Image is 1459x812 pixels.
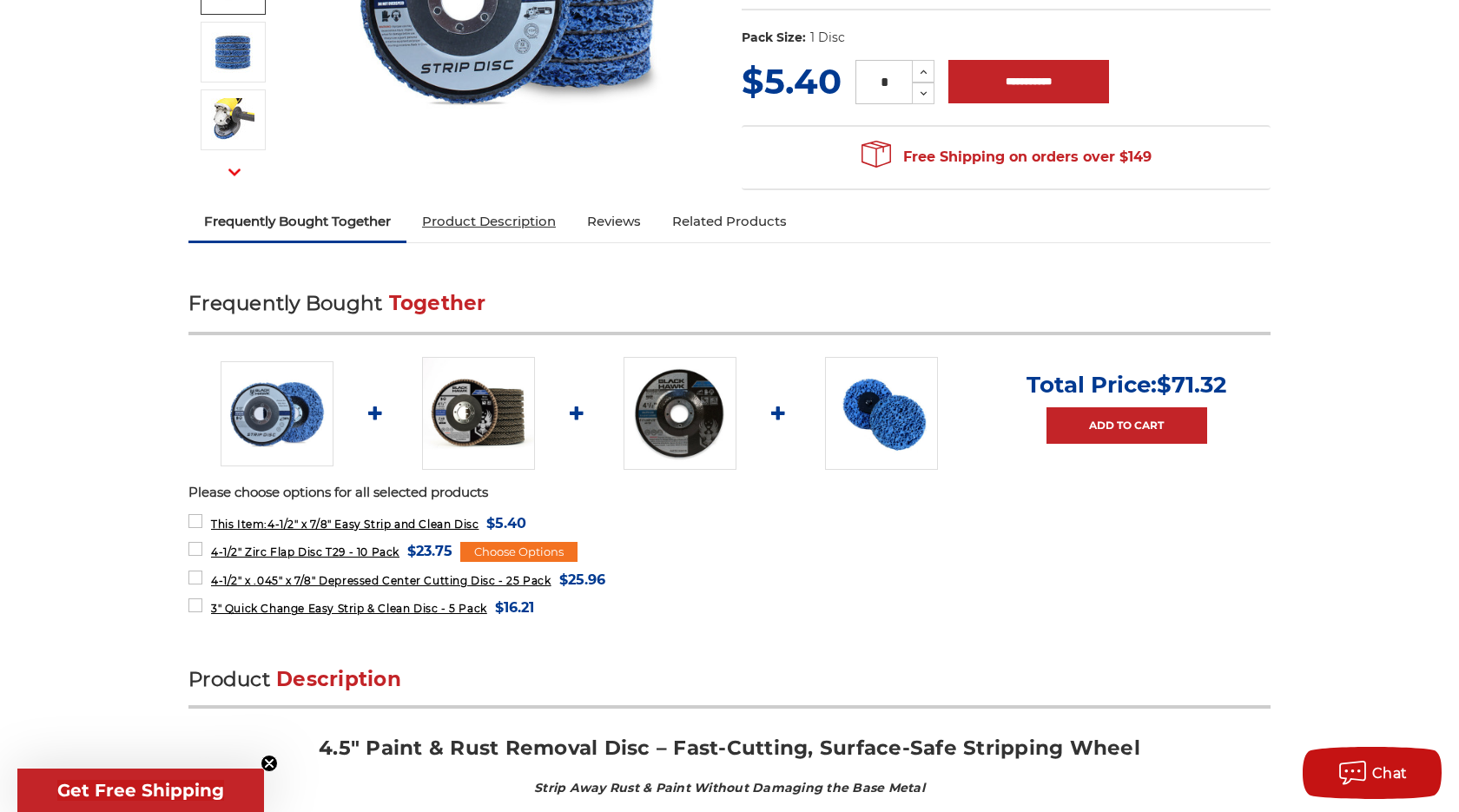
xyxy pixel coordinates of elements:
span: $71.32 [1157,371,1226,399]
div: Choose Options [460,542,578,563]
span: Free Shipping on orders over $149 [862,140,1152,175]
a: Reviews [571,202,657,241]
button: Close teaser [261,755,278,772]
span: 4-1/2" Zirc Flap Disc T29 - 10 Pack [211,545,399,558]
span: Together [389,291,486,315]
span: $25.96 [559,568,605,591]
span: $23.75 [407,539,452,563]
a: Add to Cart [1046,407,1207,444]
img: 4-1/2" x 7/8" Easy Strip and Clean Disc [211,98,254,142]
a: Related Products [657,202,802,241]
span: Get Free Shipping [57,780,224,801]
button: Chat [1303,747,1442,799]
dt: Pack Size: [742,29,806,47]
p: Total Price: [1027,371,1226,399]
span: Description [276,667,401,691]
span: Product [188,667,270,691]
span: $16.21 [495,596,534,619]
dd: 1 Disc [810,29,845,47]
span: $5.40 [742,60,842,102]
h2: 4.5" Paint & Rust Removal Disc – Fast-Cutting, Surface-Safe Stripping Wheel [188,735,1271,774]
span: 3" Quick Change Easy Strip & Clean Disc - 5 Pack [211,602,487,615]
span: Frequently Bought [188,291,382,315]
img: 4-1/2" x 7/8" Easy Strip and Clean Disc [211,32,254,73]
span: Chat [1372,765,1408,782]
span: 4-1/2" x .045" x 7/8" Depressed Center Cutting Disc - 25 Pack [211,574,551,587]
button: Next [214,154,255,191]
img: 4-1/2" x 7/8" Easy Strip and Clean Disc [221,361,333,466]
span: 4-1/2" x 7/8" Easy Strip and Clean Disc [211,518,479,531]
a: Product Description [406,202,571,241]
p: Please choose options for all selected products [188,483,1271,503]
div: Get Free ShippingClose teaser [17,769,264,812]
strong: This Item: [211,518,267,531]
h4: Strip Away Rust & Paint Without Damaging the Base Metal [188,779,1271,797]
a: Frequently Bought Together [188,202,406,241]
span: $5.40 [486,512,526,535]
